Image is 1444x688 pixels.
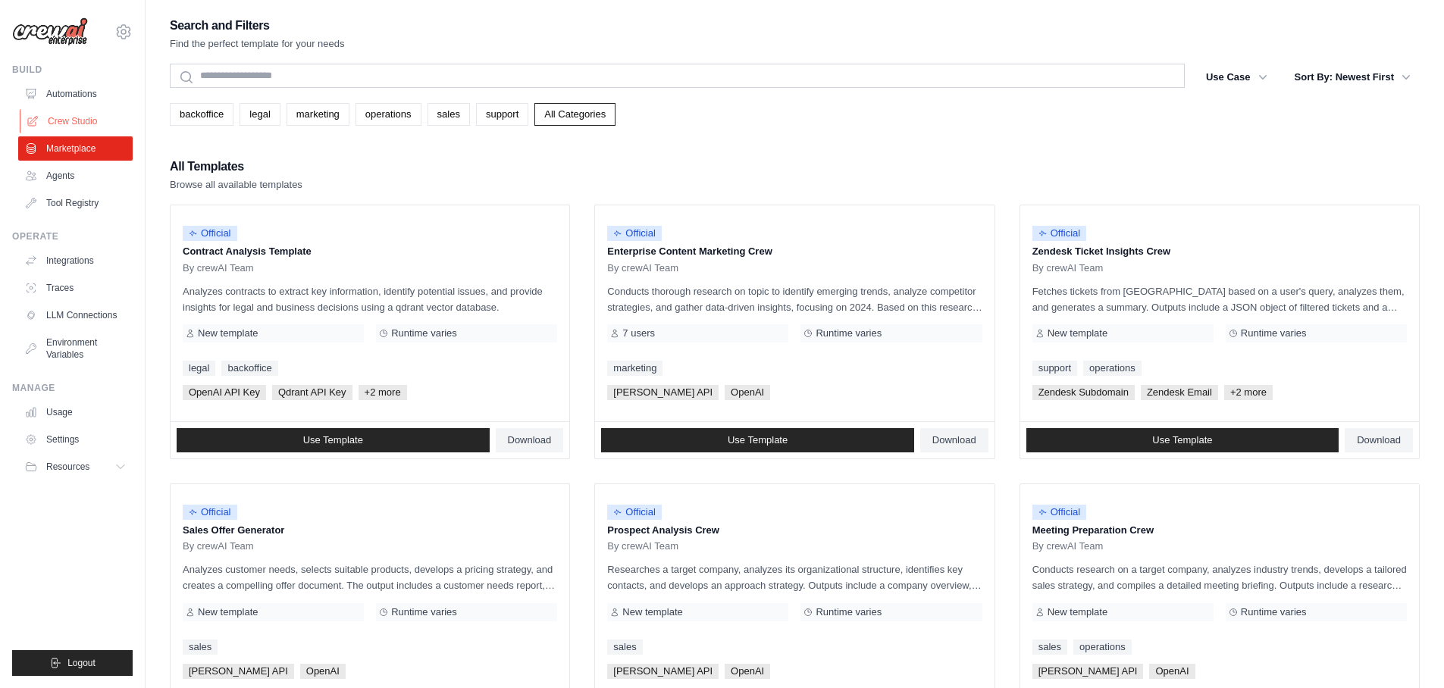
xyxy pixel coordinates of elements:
span: By crewAI Team [607,262,678,274]
h2: Search and Filters [170,15,345,36]
p: Fetches tickets from [GEOGRAPHIC_DATA] based on a user's query, analyzes them, and generates a su... [1032,283,1407,315]
span: Official [607,505,662,520]
span: Official [183,505,237,520]
a: Agents [18,164,133,188]
span: Download [932,434,976,446]
span: Runtime varies [391,606,457,618]
a: support [1032,361,1077,376]
img: Logo [12,17,88,46]
p: Zendesk Ticket Insights Crew [1032,244,1407,259]
span: By crewAI Team [183,262,254,274]
span: [PERSON_NAME] API [607,664,719,679]
span: Official [1032,505,1087,520]
span: New template [1048,606,1107,618]
a: sales [607,640,642,655]
button: Logout [12,650,133,676]
p: Researches a target company, analyzes its organizational structure, identifies key contacts, and ... [607,561,982,593]
span: Official [1032,226,1087,241]
a: Download [496,428,564,452]
p: Prospect Analysis Crew [607,523,982,538]
span: Use Template [1152,434,1212,446]
a: All Categories [534,103,616,126]
span: New template [1048,327,1107,339]
div: Manage [12,382,133,394]
span: Download [1357,434,1401,446]
a: Crew Studio [20,109,134,133]
a: sales [428,103,470,126]
p: Conducts thorough research on topic to identify emerging trends, analyze competitor strategies, a... [607,283,982,315]
div: Build [12,64,133,76]
span: 7 users [622,327,655,339]
a: backoffice [170,103,233,126]
span: OpenAI [300,664,346,679]
p: Browse all available templates [170,177,302,192]
p: Contract Analysis Template [183,244,557,259]
span: [PERSON_NAME] API [607,385,719,400]
span: Runtime varies [391,327,457,339]
a: marketing [287,103,349,126]
span: [PERSON_NAME] API [1032,664,1144,679]
span: Runtime varies [816,606,882,618]
span: New template [198,606,258,618]
span: Qdrant API Key [272,385,352,400]
p: Find the perfect template for your needs [170,36,345,52]
span: Download [508,434,552,446]
a: operations [1073,640,1132,655]
span: Runtime varies [816,327,882,339]
span: New template [198,327,258,339]
span: [PERSON_NAME] API [183,664,294,679]
span: Zendesk Email [1141,385,1218,400]
p: Meeting Preparation Crew [1032,523,1407,538]
a: support [476,103,528,126]
span: By crewAI Team [1032,540,1104,552]
a: Traces [18,276,133,300]
span: Runtime varies [1241,606,1307,618]
a: Marketplace [18,136,133,161]
p: Sales Offer Generator [183,523,557,538]
span: OpenAI [1149,664,1195,679]
p: Analyzes contracts to extract key information, identify potential issues, and provide insights fo... [183,283,557,315]
span: Use Template [303,434,363,446]
a: Environment Variables [18,330,133,367]
a: Usage [18,400,133,424]
span: OpenAI [725,385,770,400]
p: Conducts research on a target company, analyzes industry trends, develops a tailored sales strate... [1032,561,1407,593]
span: Logout [67,657,96,669]
div: Operate [12,230,133,242]
span: Zendesk Subdomain [1032,385,1135,400]
a: operations [1083,361,1142,376]
a: marketing [607,361,662,376]
button: Resources [18,455,133,479]
span: Runtime varies [1241,327,1307,339]
a: Integrations [18,249,133,273]
a: Use Template [601,428,914,452]
span: OpenAI [725,664,770,679]
a: sales [1032,640,1067,655]
a: Automations [18,82,133,106]
a: Settings [18,427,133,452]
span: Use Template [728,434,788,446]
button: Use Case [1197,64,1276,91]
a: operations [356,103,421,126]
a: Use Template [1026,428,1339,452]
p: Enterprise Content Marketing Crew [607,244,982,259]
span: By crewAI Team [183,540,254,552]
p: Analyzes customer needs, selects suitable products, develops a pricing strategy, and creates a co... [183,561,557,593]
span: By crewAI Team [607,540,678,552]
a: LLM Connections [18,303,133,327]
span: +2 more [1224,385,1273,400]
button: Sort By: Newest First [1286,64,1420,91]
a: Download [1345,428,1413,452]
a: Use Template [177,428,490,452]
span: OpenAI API Key [183,385,266,400]
span: Official [183,226,237,241]
a: legal [240,103,280,126]
span: Official [607,226,662,241]
a: legal [183,361,215,376]
span: +2 more [359,385,407,400]
h2: All Templates [170,156,302,177]
a: sales [183,640,218,655]
span: New template [622,606,682,618]
a: Download [920,428,988,452]
span: Resources [46,461,89,473]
